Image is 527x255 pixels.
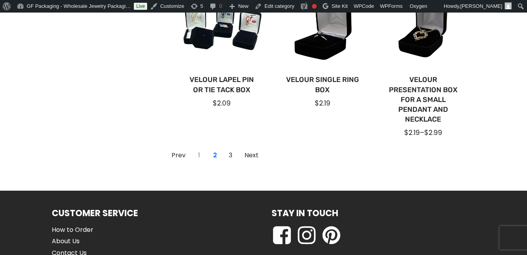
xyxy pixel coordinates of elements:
a: Velour Lapel Pin or Tie Tack Box [184,75,260,95]
a: Go to Page 1 [167,149,190,162]
h1: Stay in Touch [272,206,338,220]
a: Current Page, Page 2 [209,149,221,162]
nav: Page navigation [166,148,264,163]
div: $2.19 [284,98,360,108]
div: $2.09 [184,98,260,108]
div: – [385,128,461,137]
a: Velour Presentation Box for a Small Pendant and Necklace [385,75,461,124]
span: Site Kit [332,3,348,9]
a: Go to Page 1 [193,149,206,162]
a: Go to Page 3 [224,149,237,162]
h1: Customer Service [52,206,138,220]
span: $2.99 [424,128,442,137]
div: Focus keyphrase not set [312,4,317,9]
a: How to Order [52,225,112,235]
a: Go to Page 3 [240,149,263,162]
span: [PERSON_NAME] [460,3,502,9]
a: Live [134,3,147,10]
a: Velour Single Ring Box [284,75,360,95]
span: $2.19 [404,128,420,137]
a: About Us [52,236,112,246]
